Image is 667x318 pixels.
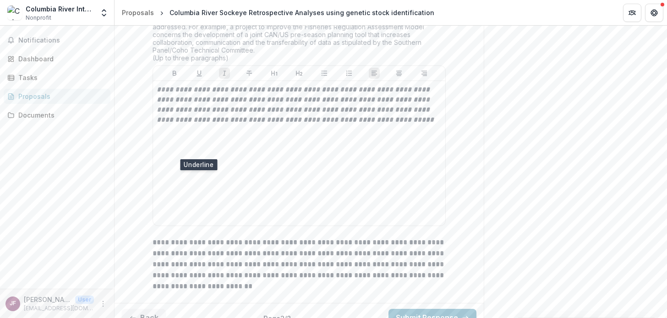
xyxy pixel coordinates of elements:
[18,110,103,120] div: Documents
[4,108,110,123] a: Documents
[269,68,280,79] button: Heading 1
[24,304,94,313] p: [EMAIL_ADDRESS][DOMAIN_NAME]
[4,89,110,104] a: Proposals
[7,5,22,20] img: Columbia River Inter-Tribal Fish Commission (Portland)
[219,68,230,79] button: Italicize
[394,68,405,79] button: Align Center
[4,70,110,85] a: Tasks
[26,4,94,14] div: Columbia River Inter-Tribal Fish Commission ([GEOGRAPHIC_DATA])
[98,298,109,309] button: More
[169,8,434,17] div: Columbia River Sockeye Retrospective Analyses using genetic stock identification
[623,4,641,22] button: Partners
[4,51,110,66] a: Dashboard
[118,6,158,19] a: Proposals
[344,68,355,79] button: Ordered List
[4,33,110,48] button: Notifications
[194,68,205,79] button: Underline
[645,4,663,22] button: Get Help
[118,6,438,19] nav: breadcrumb
[18,54,103,64] div: Dashboard
[122,8,154,17] div: Proposals
[294,68,305,79] button: Heading 2
[369,68,380,79] button: Align Left
[75,296,94,304] p: User
[98,4,110,22] button: Open entity switcher
[18,37,107,44] span: Notifications
[24,295,71,304] p: [PERSON_NAME]
[169,68,180,79] button: Bold
[18,92,103,101] div: Proposals
[26,14,51,22] span: Nonprofit
[419,68,430,79] button: Align Right
[319,68,330,79] button: Bullet List
[18,73,103,82] div: Tasks
[10,301,16,307] div: Jeff Fryer
[244,68,255,79] button: Strike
